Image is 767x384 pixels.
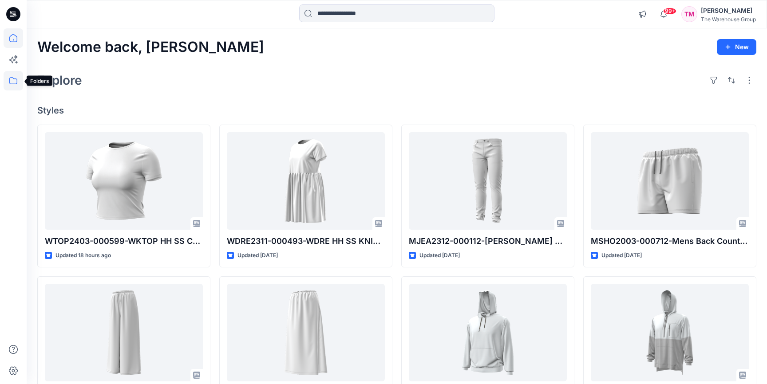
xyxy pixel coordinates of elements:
div: TM [681,6,697,22]
h4: Styles [37,105,756,116]
a: MJEA2312-000112-JEAN HHM SLIM 77 - 107 [409,132,567,230]
a: WSKI2310-000010-WSKI HH LONG LINEN BL SKIRT [227,284,385,381]
p: MSHO2003-000712-Mens Back Country Bottoms [591,235,749,247]
p: Updated [DATE] [237,251,278,260]
p: Updated 18 hours ago [55,251,111,260]
span: 99+ [663,8,676,15]
h2: Explore [37,73,82,87]
a: MSWE2305-000716-SWT GAM HOOD FRESH SLOUCHY [409,284,567,381]
p: Updated [DATE] [419,251,460,260]
p: WTOP2403-000599-WKTOP HH SS CONTOUR CREW NECK TEE [45,235,203,247]
p: Updated [DATE] [601,251,642,260]
button: New [717,39,756,55]
a: SWT BC LS CONTRAST FLC HOOD PS-MSWE2108-000140 [591,284,749,381]
a: WDRE2311-000493-WDRE HH SS KNIT TIER MINI [227,132,385,230]
div: [PERSON_NAME] [701,5,756,16]
a: WPAN2401-000177-WPAN HH DRAWSTRING PANT [45,284,203,381]
div: The Warehouse Group [701,16,756,23]
h2: Welcome back, [PERSON_NAME] [37,39,264,55]
a: MSHO2003-000712-Mens Back Country Bottoms [591,132,749,230]
p: WDRE2311-000493-WDRE HH SS KNIT TIER MINI [227,235,385,247]
p: MJEA2312-000112-[PERSON_NAME] HHM SLIM 77 - 107 [409,235,567,247]
a: WTOP2403-000599-WKTOP HH SS CONTOUR CREW NECK TEE [45,132,203,230]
